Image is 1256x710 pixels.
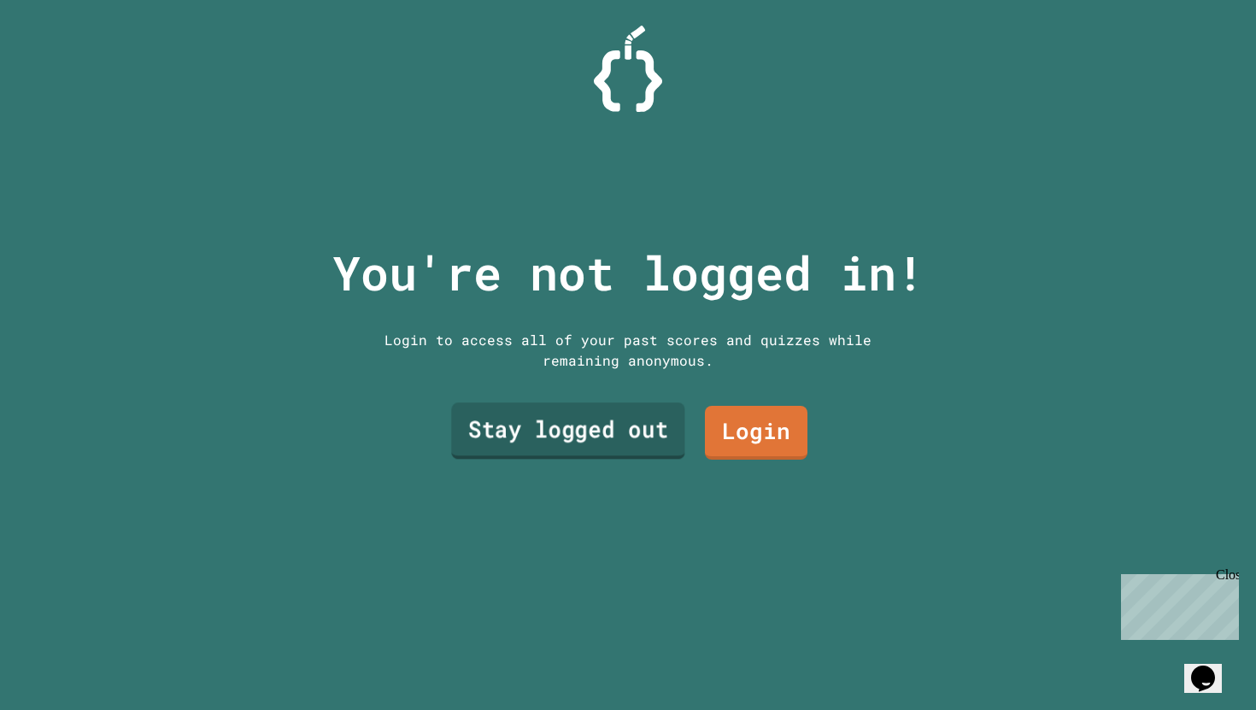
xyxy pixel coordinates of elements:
div: Login to access all of your past scores and quizzes while remaining anonymous. [372,330,884,371]
a: Stay logged out [451,403,684,460]
p: You're not logged in! [332,238,924,308]
img: Logo.svg [594,26,662,112]
iframe: chat widget [1114,567,1239,640]
iframe: chat widget [1184,642,1239,693]
div: Chat with us now!Close [7,7,118,109]
a: Login [705,406,807,460]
